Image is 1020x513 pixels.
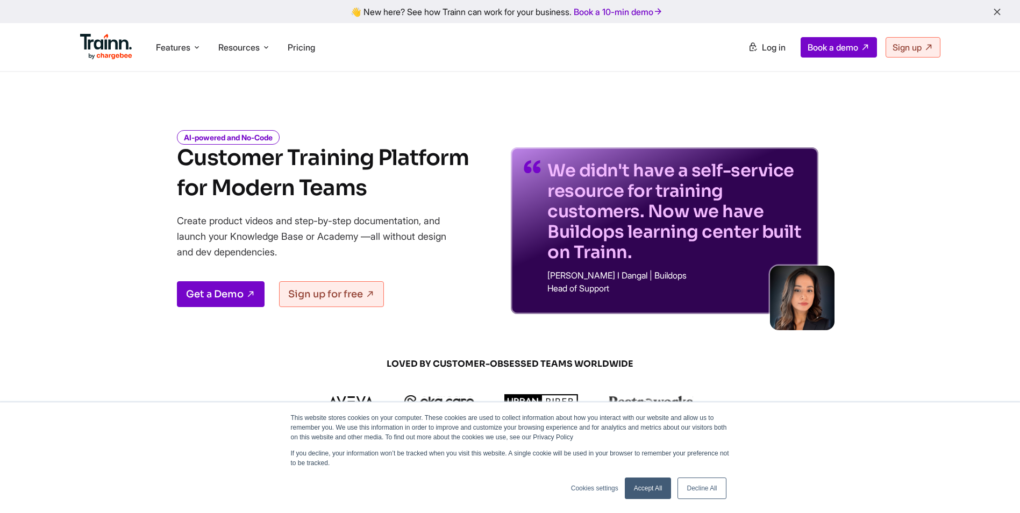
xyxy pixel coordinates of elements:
a: Accept All [625,478,672,499]
span: LOVED BY CUSTOMER-OBSESSED TEAMS WORLDWIDE [252,358,768,370]
a: Sign up for free [279,281,384,307]
img: quotes-purple.41a7099.svg [524,160,541,173]
img: aveva logo [327,396,374,407]
p: Create product videos and step-by-step documentation, and launch your Knowledge Base or Academy —... [177,213,462,260]
span: Book a demo [808,42,858,53]
span: Log in [762,42,786,53]
a: Get a Demo [177,281,265,307]
h1: Customer Training Platform for Modern Teams [177,143,469,203]
p: Head of Support [547,284,805,293]
a: Book a demo [801,37,877,58]
p: This website stores cookies on your computer. These cookies are used to collect information about... [291,413,730,442]
p: If you decline, your information won’t be tracked when you visit this website. A single cookie wi... [291,448,730,468]
p: [PERSON_NAME] I Dangal | Buildops [547,271,805,280]
a: Pricing [288,42,315,53]
i: AI-powered and No-Code [177,130,280,145]
img: ekacare logo [404,395,474,408]
img: urbanpiper logo [504,394,579,409]
a: Cookies settings [571,483,618,493]
div: 👋 New here? See how Trainn can work for your business. [6,6,1014,17]
a: Book a 10-min demo [572,4,665,19]
p: We didn't have a self-service resource for training customers. Now we have Buildops learning cent... [547,160,805,262]
img: sabina-buildops.d2e8138.png [770,266,834,330]
span: Sign up [893,42,922,53]
span: Resources [218,41,260,53]
a: Log in [741,38,792,57]
img: Trainn Logo [80,34,133,60]
a: Decline All [677,478,726,499]
a: Sign up [886,37,940,58]
img: restroworks logo [609,396,693,408]
span: Features [156,41,190,53]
